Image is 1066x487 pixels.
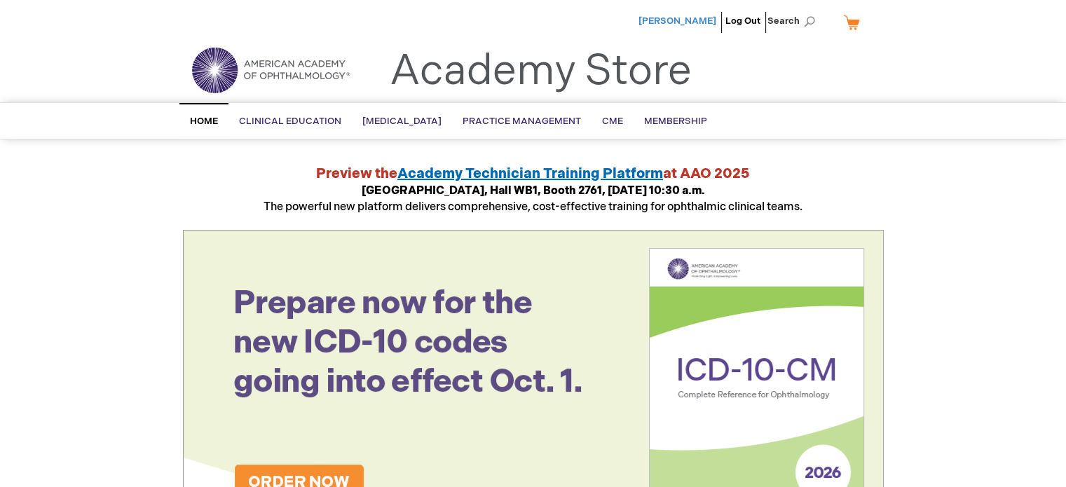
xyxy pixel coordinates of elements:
span: Home [190,116,218,127]
strong: [GEOGRAPHIC_DATA], Hall WB1, Booth 2761, [DATE] 10:30 a.m. [362,184,705,198]
a: Log Out [725,15,760,27]
a: [PERSON_NAME] [638,15,716,27]
span: CME [602,116,623,127]
span: Practice Management [463,116,581,127]
a: Academy Store [390,46,692,97]
span: The powerful new platform delivers comprehensive, cost-effective training for ophthalmic clinical... [264,184,802,214]
a: Academy Technician Training Platform [397,165,663,182]
strong: Preview the at AAO 2025 [316,165,750,182]
span: Membership [644,116,707,127]
span: Search [767,7,821,35]
span: [MEDICAL_DATA] [362,116,442,127]
span: Clinical Education [239,116,341,127]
